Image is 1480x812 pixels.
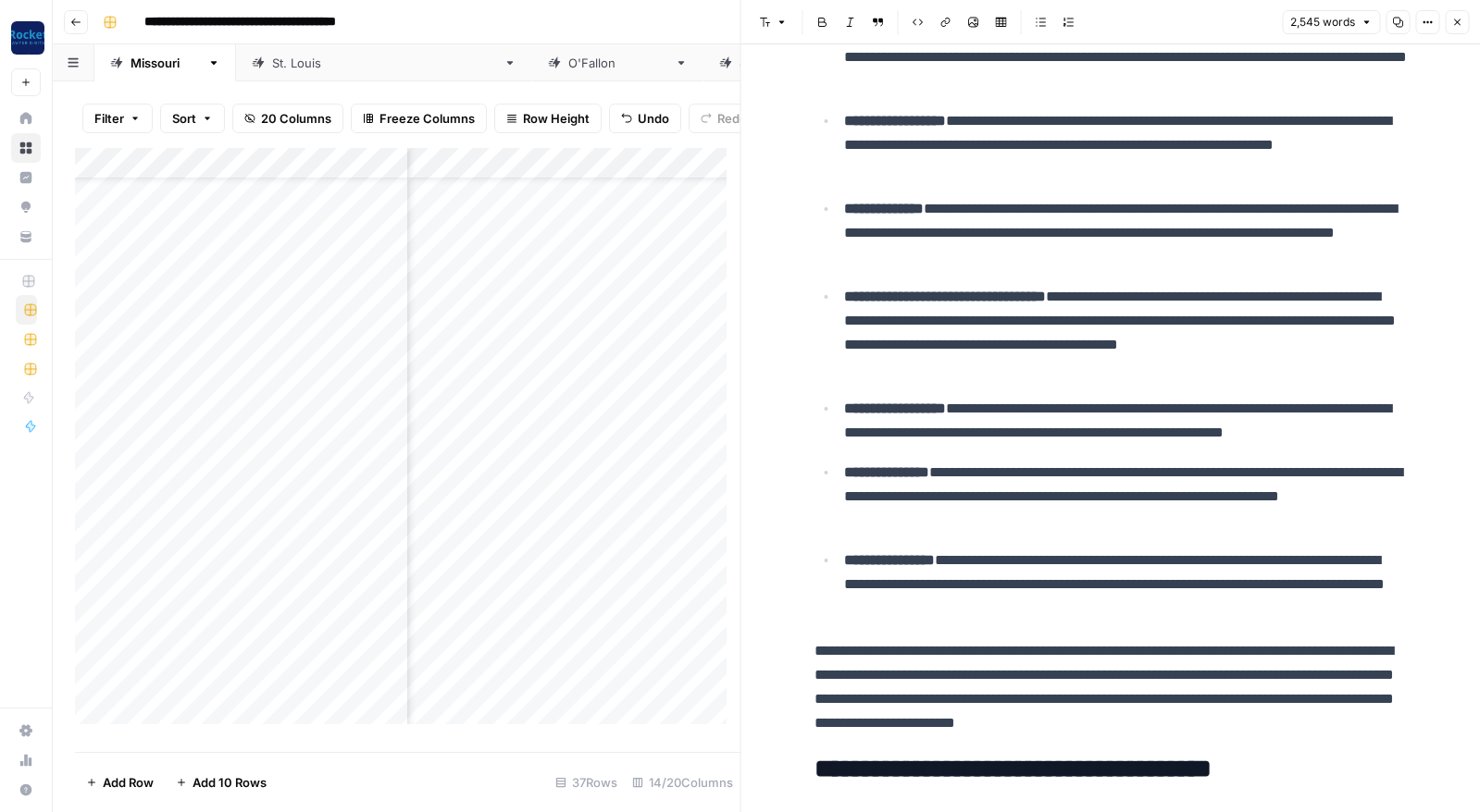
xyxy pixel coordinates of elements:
[1290,14,1355,31] span: 2,545 words
[11,745,41,775] a: Usage
[379,109,475,128] span: Freeze Columns
[11,775,41,805] button: Help + Support
[75,768,165,797] button: Add Row
[193,773,267,792] span: Add 10 Rows
[94,109,124,128] span: Filter
[160,104,225,133] button: Sort
[11,133,41,163] a: Browse
[703,44,901,81] a: [GEOGRAPHIC_DATA]
[532,44,703,81] a: [PERSON_NAME]
[94,44,236,81] a: [US_STATE]
[236,44,532,81] a: [GEOGRAPHIC_DATA][PERSON_NAME]
[165,768,278,797] button: Add 10 Rows
[609,104,681,133] button: Undo
[523,109,590,128] span: Row Height
[272,54,496,72] div: [GEOGRAPHIC_DATA][PERSON_NAME]
[625,768,740,797] div: 14/20 Columns
[1282,10,1380,34] button: 2,545 words
[131,54,200,72] div: [US_STATE]
[351,104,487,133] button: Freeze Columns
[638,109,669,128] span: Undo
[11,716,41,745] a: Settings
[232,104,343,133] button: 20 Columns
[11,192,41,222] a: Opportunities
[717,109,747,128] span: Redo
[11,15,41,61] button: Workspace: Rocket Pilots
[11,163,41,192] a: Insights
[11,222,41,252] a: Your Data
[82,104,153,133] button: Filter
[568,54,667,72] div: [PERSON_NAME]
[11,104,41,133] a: Home
[261,109,331,128] span: 20 Columns
[172,109,196,128] span: Sort
[689,104,759,133] button: Redo
[494,104,602,133] button: Row Height
[11,21,44,55] img: Rocket Pilots Logo
[548,768,625,797] div: 37 Rows
[103,773,154,792] span: Add Row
